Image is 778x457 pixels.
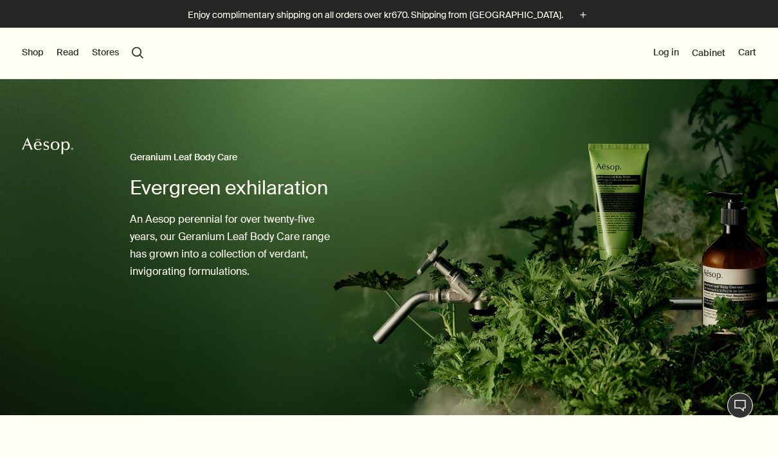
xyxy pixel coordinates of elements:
a: Cabinet [692,47,725,59]
button: Shop [22,46,44,59]
p: Enjoy complimentary shipping on all orders over kr670. Shipping from [GEOGRAPHIC_DATA]. [188,8,563,22]
a: Aesop [19,133,77,162]
nav: primary [22,28,143,79]
p: An Aesop perennial for over twenty-five years, our Geranium Leaf Body Care range has grown into a... [130,210,338,281]
button: Log in [653,46,679,59]
h2: Geranium Leaf Body Care [130,150,338,165]
button: Cart [738,46,756,59]
nav: supplementary [653,28,756,79]
h1: Evergreen exhilaration [130,175,338,201]
svg: Aesop [22,136,73,156]
button: Enjoy complimentary shipping on all orders over kr670. Shipping from [GEOGRAPHIC_DATA]. [188,8,590,23]
button: Stores [92,46,119,59]
button: Live Assistance [727,393,753,418]
button: Read [57,46,79,59]
button: Open search [132,47,143,59]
